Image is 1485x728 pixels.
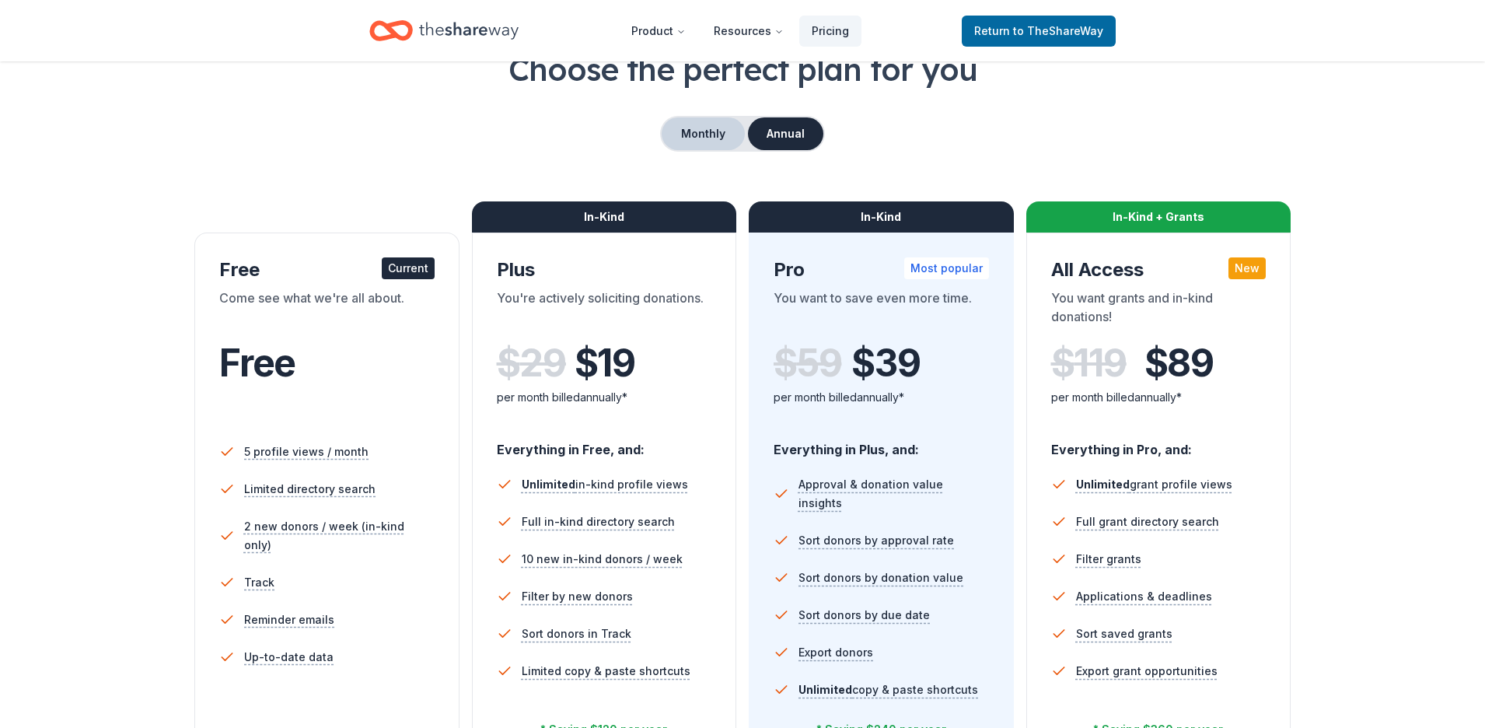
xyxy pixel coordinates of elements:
div: Everything in Free, and: [497,427,712,460]
button: Product [619,16,698,47]
span: Applications & deadlines [1076,587,1212,606]
div: Current [382,257,435,279]
span: Unlimited [522,478,575,491]
div: per month billed annually* [497,388,712,407]
span: Export grant opportunities [1076,662,1218,681]
div: All Access [1051,257,1267,282]
span: Export donors [798,643,873,662]
span: $ 19 [575,341,635,385]
span: in-kind profile views [522,478,688,491]
span: Filter by new donors [522,587,633,606]
span: Track [244,573,274,592]
div: New [1228,257,1266,279]
span: Sort donors by approval rate [798,531,954,550]
span: Limited directory search [244,480,376,499]
span: $ 39 [851,341,920,385]
div: You want grants and in-kind donations! [1051,289,1267,332]
div: Pro [774,257,989,282]
span: Sort donors by donation value [798,569,963,587]
div: You're actively soliciting donations. [497,289,712,332]
span: 2 new donors / week (in-kind only) [244,517,435,555]
span: Unlimited [798,683,852,696]
span: Reminder emails [244,611,334,629]
div: Come see what we're all about. [219,289,435,332]
span: Unlimited [1076,478,1130,491]
h1: Choose the perfect plan for you [62,47,1423,91]
nav: Main [619,12,861,49]
span: Sort donors by due date [798,606,930,625]
button: Annual [748,117,823,150]
span: Free [219,340,295,386]
a: Pricing [799,16,861,47]
span: Filter grants [1076,550,1141,569]
button: Monthly [662,117,745,150]
span: Full in-kind directory search [522,513,675,531]
div: Most popular [904,257,989,279]
div: Everything in Pro, and: [1051,427,1267,460]
div: Free [219,257,435,282]
div: In-Kind + Grants [1026,201,1291,233]
span: Limited copy & paste shortcuts [522,662,690,681]
span: copy & paste shortcuts [798,683,978,696]
button: Resources [701,16,796,47]
span: grant profile views [1076,478,1232,491]
a: Home [369,12,519,49]
div: You want to save even more time. [774,289,989,332]
span: Sort saved grants [1076,625,1172,643]
span: to TheShareWay [1013,24,1103,37]
span: 5 profile views / month [244,443,369,461]
a: Returnto TheShareWay [962,16,1116,47]
span: 10 new in-kind donors / week [522,550,683,569]
div: In-Kind [472,201,737,233]
span: $ 89 [1144,341,1214,385]
span: Approval & donation value insights [798,475,989,513]
div: In-Kind [749,201,1014,233]
span: Sort donors in Track [522,625,631,643]
span: Up-to-date data [244,648,334,667]
div: per month billed annually* [1051,388,1267,407]
div: Everything in Plus, and: [774,427,989,460]
span: Return [974,22,1103,40]
div: Plus [497,257,712,282]
div: per month billed annually* [774,388,989,407]
span: Full grant directory search [1076,513,1219,531]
